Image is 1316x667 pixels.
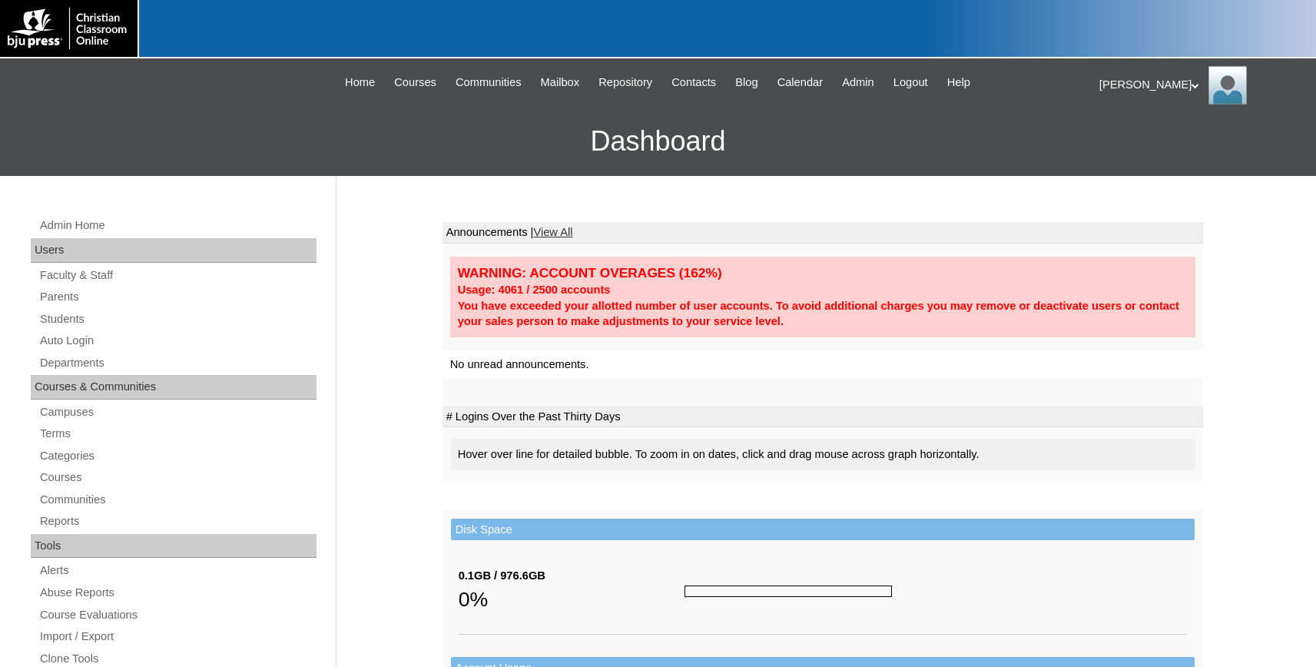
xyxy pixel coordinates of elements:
[38,490,317,509] a: Communities
[728,74,765,91] a: Blog
[31,534,317,559] div: Tools
[38,266,317,285] a: Faculty & Staff
[443,222,1203,244] td: Announcements |
[450,439,1195,470] div: Hover over line for detailed bubble. To zoom in on dates, click and drag mouse across graph horiz...
[394,74,436,91] span: Courses
[38,606,317,625] a: Course Evaluations
[541,74,580,91] span: Mailbox
[38,583,317,602] a: Abuse Reports
[451,519,1195,541] td: Disk Space
[459,568,685,584] div: 0.1GB / 976.6GB
[8,8,130,49] img: logo-white.png
[1208,66,1247,105] img: Karen Lawton
[735,74,757,91] span: Blog
[337,74,383,91] a: Home
[38,468,317,487] a: Courses
[842,74,874,91] span: Admin
[345,74,375,91] span: Home
[591,74,660,91] a: Repository
[38,512,317,531] a: Reports
[386,74,444,91] a: Courses
[664,74,724,91] a: Contacts
[947,74,970,91] span: Help
[38,331,317,350] a: Auto Login
[448,74,529,91] a: Communities
[38,216,317,235] a: Admin Home
[459,584,685,615] div: 0%
[834,74,882,91] a: Admin
[38,287,317,307] a: Parents
[533,226,572,238] a: View All
[456,74,522,91] span: Communities
[886,74,936,91] a: Logout
[443,350,1203,379] td: No unread announcements.
[38,561,317,580] a: Alerts
[458,284,611,296] strong: Usage: 4061 / 2500 accounts
[458,264,1188,282] div: WARNING: ACCOUNT OVERAGES (162%)
[458,298,1188,330] div: You have exceeded your allotted number of user accounts. To avoid additional charges you may remo...
[8,107,1308,176] h3: Dashboard
[38,403,317,422] a: Campuses
[31,375,317,400] div: Courses & Communities
[940,74,978,91] a: Help
[893,74,928,91] span: Logout
[38,446,317,466] a: Categories
[671,74,716,91] span: Contacts
[38,424,317,443] a: Terms
[1099,66,1301,105] div: [PERSON_NAME]
[777,74,823,91] span: Calendar
[770,74,830,91] a: Calendar
[38,353,317,373] a: Departments
[31,238,317,263] div: Users
[443,407,1203,428] td: # Logins Over the Past Thirty Days
[38,310,317,329] a: Students
[598,74,652,91] span: Repository
[533,74,588,91] a: Mailbox
[38,627,317,646] a: Import / Export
